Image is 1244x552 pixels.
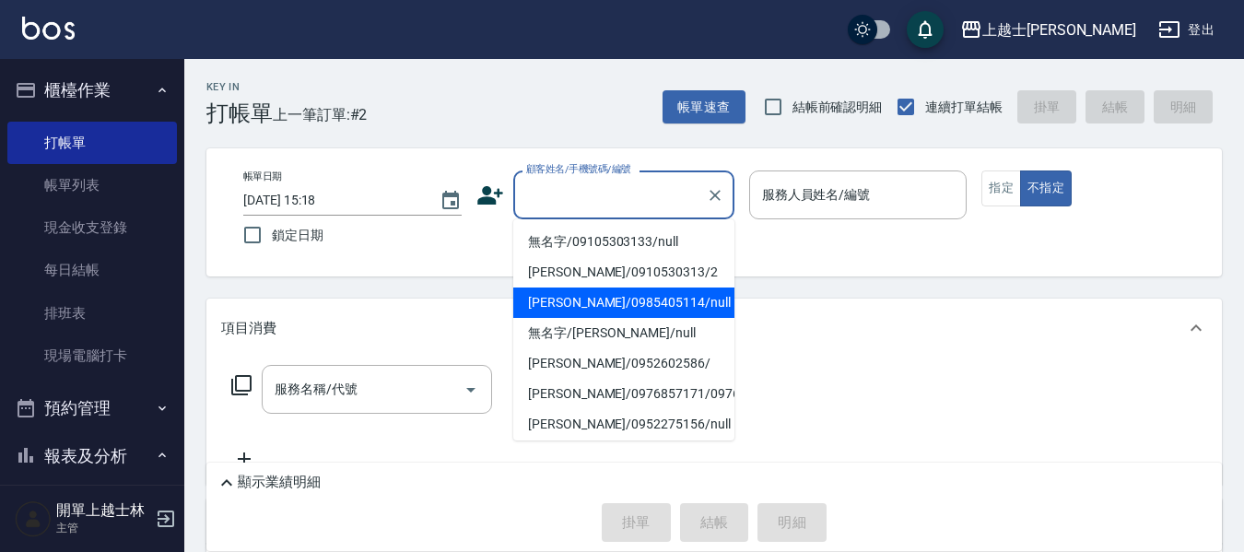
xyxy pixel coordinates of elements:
p: 主管 [56,520,150,536]
li: [PERSON_NAME]/0976857171/0976857171 [513,379,734,409]
li: [PERSON_NAME]/0937985505/0937985505 [513,440,734,470]
button: Open [456,375,486,405]
button: 不指定 [1020,170,1072,206]
input: YYYY/MM/DD hh:mm [243,185,421,216]
span: 上一筆訂單:#2 [273,103,368,126]
button: 預約管理 [7,384,177,432]
h2: Key In [206,81,273,93]
p: 項目消費 [221,319,276,338]
span: 鎖定日期 [272,226,323,245]
h3: 打帳單 [206,100,273,126]
a: 每日結帳 [7,249,177,291]
span: 結帳前確認明細 [792,98,883,117]
span: 連續打單結帳 [925,98,1003,117]
a: 排班表 [7,292,177,335]
li: [PERSON_NAME]/0985405114/null [513,288,734,318]
a: 打帳單 [7,122,177,164]
li: 無名字/[PERSON_NAME]/null [513,318,734,348]
h5: 開單上越士林 [56,501,150,520]
label: 顧客姓名/手機號碼/編號 [526,162,631,176]
button: 報表及分析 [7,432,177,480]
button: 櫃檯作業 [7,66,177,114]
li: 無名字/09105303133/null [513,227,734,257]
button: 登出 [1151,13,1222,47]
label: 帳單日期 [243,170,282,183]
div: 項目消費 [206,299,1222,358]
button: 帳單速查 [663,90,745,124]
button: save [907,11,944,48]
button: Clear [702,182,728,208]
img: Logo [22,17,75,40]
li: [PERSON_NAME]/0952602586/ [513,348,734,379]
div: 上越士[PERSON_NAME] [982,18,1136,41]
img: Person [15,500,52,537]
a: 現金收支登錄 [7,206,177,249]
button: 上越士[PERSON_NAME] [953,11,1144,49]
a: 現場電腦打卡 [7,335,177,377]
a: 帳單列表 [7,164,177,206]
li: [PERSON_NAME]/0910530313/2 [513,257,734,288]
p: 顯示業績明細 [238,473,321,492]
button: 指定 [981,170,1021,206]
button: Choose date, selected date is 2025-10-12 [428,179,473,223]
li: [PERSON_NAME]/0952275156/null [513,409,734,440]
